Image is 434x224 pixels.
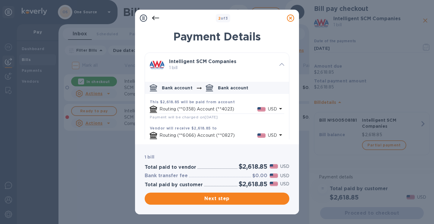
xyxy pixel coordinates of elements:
[270,164,278,168] img: USD
[145,53,289,77] div: Intelligent SCM Companies 1 bill
[145,30,289,43] h1: Payment Details
[145,79,289,151] div: default-method
[239,180,267,188] h2: $2,618.85
[218,85,249,91] p: Bank account
[150,115,218,119] span: Payment will be charged on [DATE]
[280,181,289,187] p: USD
[257,133,266,138] img: USD
[145,155,154,159] b: 1 bill
[218,16,228,21] b: of 3
[239,163,267,170] h2: $2,618.85
[150,100,235,104] b: This $2,618.85 will be paid from account
[218,16,221,21] span: 2
[268,132,277,139] p: USD
[169,59,236,64] b: Intelligent SCM Companies
[280,163,289,170] p: USD
[145,173,188,179] h3: Bank transfer fee
[145,193,289,205] button: Next step
[159,106,257,112] p: Routing (**0358) Account (**4023)
[280,173,289,179] p: USD
[169,65,275,71] p: 1 bill
[145,165,196,170] h3: Total paid to vendor
[252,173,267,179] h3: $0.00
[159,132,257,139] p: Routing (**6066) Account (**0827)
[150,126,217,130] b: Vendor will receive $2,618.85 to
[149,195,285,202] span: Next step
[268,106,277,112] p: USD
[270,174,278,178] img: USD
[257,107,266,111] img: USD
[162,85,193,91] p: Bank account
[145,182,203,188] h3: Total paid by customer
[270,182,278,186] img: USD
